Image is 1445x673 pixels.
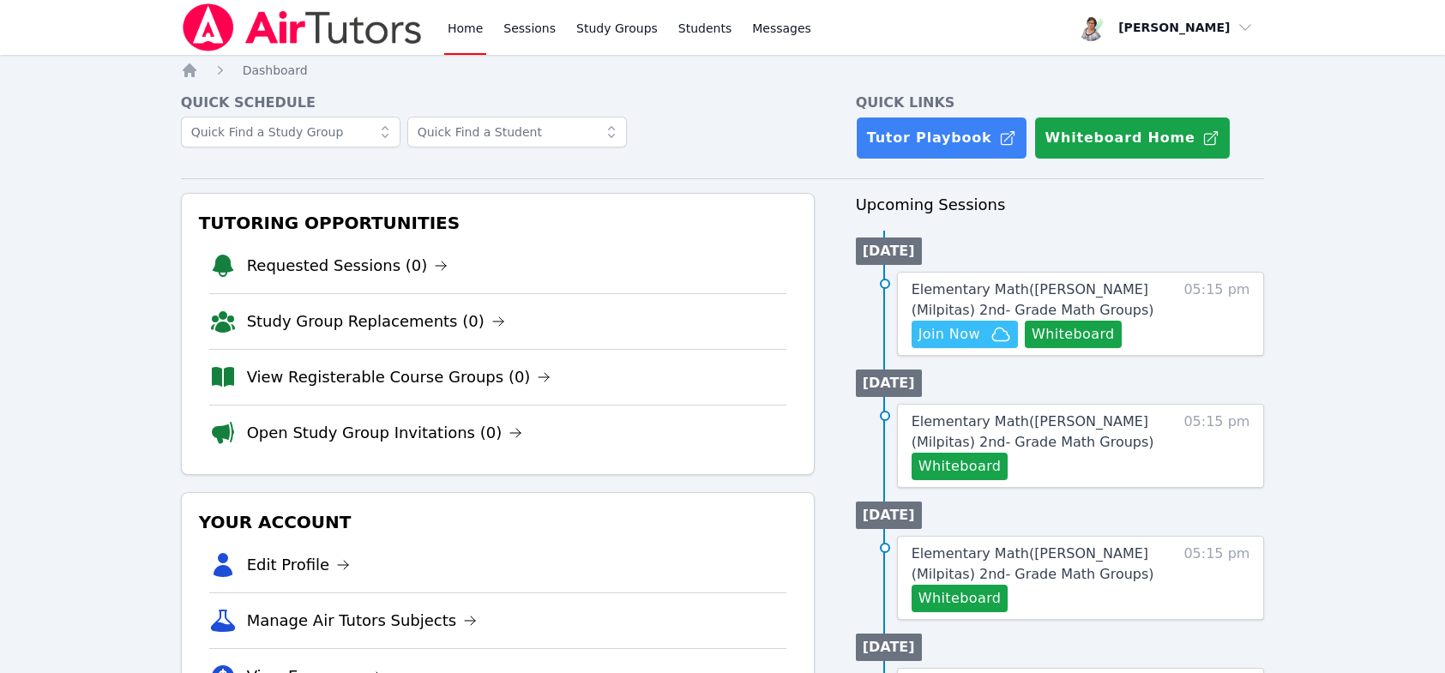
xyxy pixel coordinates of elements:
[912,453,1008,480] button: Whiteboard
[247,254,449,278] a: Requested Sessions (0)
[1183,412,1249,480] span: 05:15 pm
[247,553,351,577] a: Edit Profile
[196,507,800,538] h3: Your Account
[181,3,424,51] img: Air Tutors
[856,117,1027,159] a: Tutor Playbook
[247,309,505,333] a: Study Group Replacements (0)
[247,421,523,445] a: Open Study Group Invitations (0)
[856,93,1265,113] h4: Quick Links
[912,545,1154,582] span: Elementary Math ( [PERSON_NAME] (Milpitas) 2nd- Grade Math Groups )
[912,321,1018,348] button: Join Now
[1025,321,1122,348] button: Whiteboard
[407,117,627,147] input: Quick Find a Student
[181,62,1265,79] nav: Breadcrumb
[912,412,1165,453] a: Elementary Math([PERSON_NAME] (Milpitas) 2nd- Grade Math Groups)
[856,370,922,397] li: [DATE]
[181,117,400,147] input: Quick Find a Study Group
[912,544,1165,585] a: Elementary Math([PERSON_NAME] (Milpitas) 2nd- Grade Math Groups)
[1034,117,1231,159] button: Whiteboard Home
[856,634,922,661] li: [DATE]
[247,365,551,389] a: View Registerable Course Groups (0)
[181,93,815,113] h4: Quick Schedule
[752,20,811,37] span: Messages
[912,413,1154,450] span: Elementary Math ( [PERSON_NAME] (Milpitas) 2nd- Grade Math Groups )
[243,63,308,77] span: Dashboard
[856,237,922,265] li: [DATE]
[247,609,478,633] a: Manage Air Tutors Subjects
[856,502,922,529] li: [DATE]
[1183,279,1249,348] span: 05:15 pm
[243,62,308,79] a: Dashboard
[1183,544,1249,612] span: 05:15 pm
[918,324,980,345] span: Join Now
[912,585,1008,612] button: Whiteboard
[196,207,800,238] h3: Tutoring Opportunities
[856,193,1265,217] h3: Upcoming Sessions
[912,281,1154,318] span: Elementary Math ( [PERSON_NAME] (Milpitas) 2nd- Grade Math Groups )
[912,279,1165,321] a: Elementary Math([PERSON_NAME] (Milpitas) 2nd- Grade Math Groups)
